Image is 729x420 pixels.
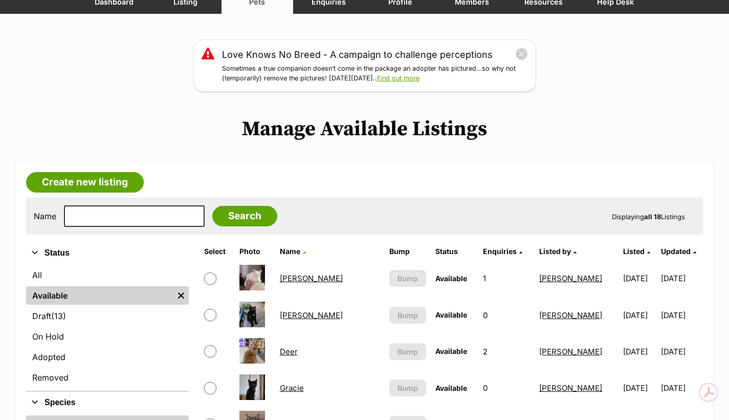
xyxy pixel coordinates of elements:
span: (13) [51,310,66,322]
a: Create new listing [26,172,144,193]
span: Listed [623,247,645,256]
span: Updated [661,247,691,256]
a: Remove filter [173,286,189,305]
span: Available [435,347,467,355]
a: Find out more [377,74,419,82]
a: On Hold [26,327,189,346]
a: Adopted [26,348,189,366]
td: 2 [479,334,534,369]
a: [PERSON_NAME] [539,274,602,283]
td: [DATE] [619,334,660,369]
td: [DATE] [619,261,660,296]
a: [PERSON_NAME] [539,347,602,356]
a: Deer [280,347,298,356]
button: Bump [389,307,426,324]
a: Listed by [539,247,577,256]
td: [DATE] [619,298,660,333]
a: Listed [623,247,650,256]
input: Search [212,206,277,226]
div: Status [26,264,189,391]
th: Select [200,243,234,260]
span: Bump [397,310,418,321]
td: [DATE] [661,370,702,406]
span: Name [280,247,300,256]
button: Status [26,246,189,260]
button: Species [26,396,189,409]
a: [PERSON_NAME] [539,383,602,393]
td: [DATE] [661,261,702,296]
a: Updated [661,247,696,256]
a: [PERSON_NAME] [539,310,602,320]
td: [DATE] [661,334,702,369]
td: 1 [479,261,534,296]
a: All [26,266,189,284]
span: Available [435,384,467,392]
a: Gracie [280,383,304,393]
th: Bump [385,243,430,260]
span: translation missing: en.admin.listings.index.attributes.enquiries [483,247,517,256]
span: Listed by [539,247,571,256]
th: Photo [235,243,275,260]
span: Displaying Listings [612,213,685,221]
button: Bump [389,270,426,287]
strong: all 18 [644,213,661,221]
td: [DATE] [619,370,660,406]
span: Bump [397,383,418,393]
a: [PERSON_NAME] [280,310,343,320]
span: Available [435,274,467,283]
th: Status [431,243,478,260]
p: Sometimes a true companion doesn’t come in the package an adopter has pictured…so why not (tempor... [222,64,528,83]
a: Name [280,247,306,256]
span: Available [435,310,467,319]
a: Draft [26,307,189,325]
a: Available [26,286,173,305]
a: Love Knows No Breed - A campaign to challenge perceptions [222,48,493,61]
span: Bump [397,346,418,357]
td: [DATE] [661,298,702,333]
td: 0 [479,298,534,333]
button: Bump [389,343,426,360]
a: [PERSON_NAME] [280,274,343,283]
span: Bump [397,273,418,284]
label: Name [34,212,56,221]
button: Bump [389,380,426,396]
td: 0 [479,370,534,406]
a: Removed [26,368,189,387]
a: Enquiries [483,247,522,256]
button: close [515,48,528,60]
